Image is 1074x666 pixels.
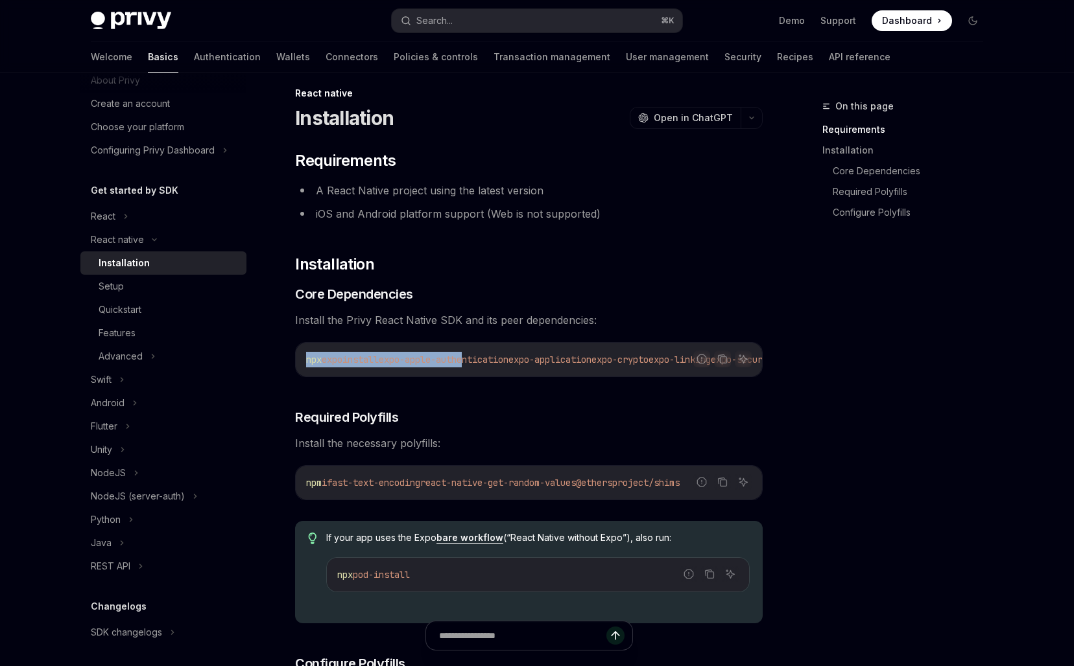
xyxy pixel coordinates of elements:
a: Recipes [777,41,813,73]
a: Authentication [194,41,261,73]
button: Report incorrect code [693,350,710,367]
div: Flutter [91,419,117,434]
button: Copy the contents from the code block [701,566,718,582]
span: Install the necessary polyfills: [295,434,763,452]
div: Android [91,395,125,411]
a: Installation [80,251,246,275]
span: Install the Privy React Native SDK and its peer dependencies: [295,311,763,329]
div: Setup [99,279,124,294]
span: react-native-get-random-values [420,477,576,488]
div: Choose your platform [91,119,184,135]
a: Dashboard [872,10,952,31]
svg: Tip [308,533,317,544]
div: SDK changelogs [91,625,162,640]
span: ⌘ K [661,16,674,26]
h5: Changelogs [91,599,147,614]
li: A React Native project using the latest version [295,181,763,200]
h1: Installation [295,106,394,130]
a: Configure Polyfills [833,202,994,223]
div: Python [91,512,121,527]
div: Java [91,535,112,551]
a: Policies & controls [394,41,478,73]
div: Installation [99,255,150,271]
div: Search... [416,13,453,29]
div: Configuring Privy Dashboard [91,143,215,158]
div: Advanced [99,349,143,364]
span: expo-secure-store [711,354,799,365]
span: Installation [295,254,374,275]
h5: Get started by SDK [91,183,178,198]
button: Copy the contents from the code block [714,474,731,490]
span: npm [306,477,322,488]
img: dark logo [91,12,171,30]
a: Transaction management [494,41,610,73]
button: Send message [606,626,625,645]
a: API reference [829,41,890,73]
a: Connectors [326,41,378,73]
a: Demo [779,14,805,27]
div: Features [99,325,136,341]
span: Requirements [295,150,396,171]
a: Choose your platform [80,115,246,139]
a: Basics [148,41,178,73]
span: npx [306,354,322,365]
li: iOS and Android platform support (Web is not supported) [295,205,763,223]
span: expo [322,354,342,365]
span: Open in ChatGPT [654,111,733,124]
div: NodeJS [91,465,126,481]
a: bare workflow [436,532,503,544]
a: Requirements [822,119,994,140]
a: Create an account [80,92,246,115]
a: Quickstart [80,298,246,321]
button: Ask AI [735,350,752,367]
span: Core Dependencies [295,285,413,303]
div: React [91,209,115,224]
button: Open in ChatGPT [630,107,741,129]
span: fast-text-encoding [327,477,420,488]
div: Swift [91,372,112,387]
span: Dashboard [882,14,932,27]
a: Welcome [91,41,132,73]
div: Quickstart [99,302,141,317]
div: REST API [91,558,130,574]
button: Ask AI [722,566,739,582]
div: Create an account [91,96,170,111]
a: Setup [80,275,246,298]
a: User management [626,41,709,73]
button: Report incorrect code [680,566,697,582]
span: pod-install [353,569,410,580]
button: Report incorrect code [693,474,710,490]
a: Security [724,41,761,73]
a: Installation [822,140,994,161]
div: NodeJS (server-auth) [91,488,185,504]
a: Required Polyfills [833,181,994,202]
button: Ask AI [735,474,752,490]
span: i [322,477,327,488]
span: expo-apple-authentication [379,354,508,365]
div: React native [91,232,144,247]
button: Toggle dark mode [962,10,983,31]
div: Unity [91,442,112,457]
a: Support [820,14,856,27]
span: On this page [835,98,894,114]
button: Copy the contents from the code block [714,350,731,367]
span: expo-application [508,354,591,365]
span: install [342,354,379,365]
span: expo-linking [649,354,711,365]
span: Required Polyfills [295,408,398,426]
a: Features [80,321,246,345]
span: @ethersproject/shims [576,477,680,488]
button: Search...⌘K [392,9,682,32]
a: Core Dependencies [833,161,994,181]
a: Wallets [276,41,310,73]
span: expo-crypto [591,354,649,365]
div: React native [295,87,763,100]
span: If your app uses the Expo (“React Native without Expo”), also run: [326,531,750,544]
span: npx [337,569,353,580]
